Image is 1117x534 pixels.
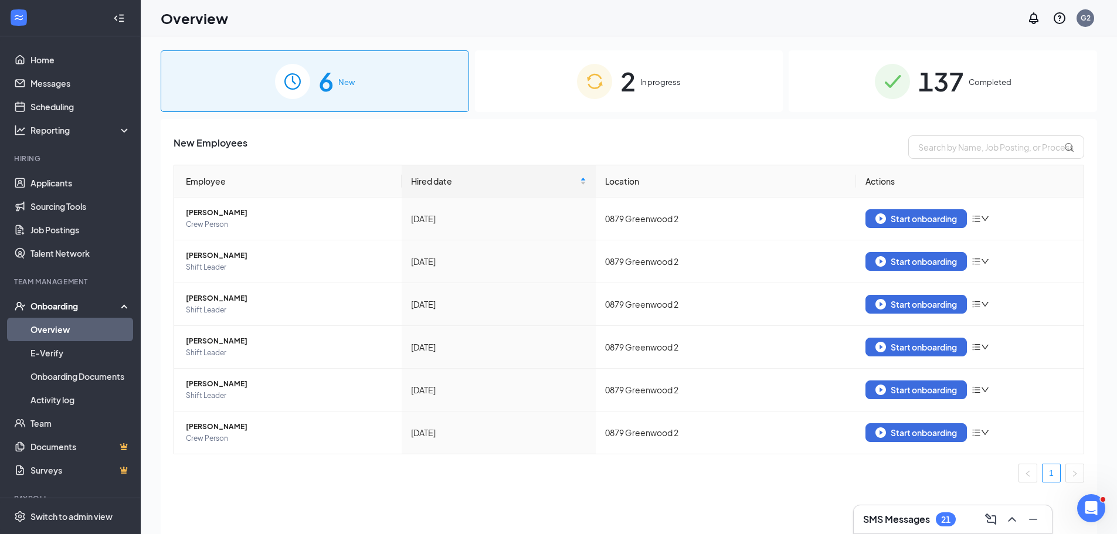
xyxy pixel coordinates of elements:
span: In progress [640,76,681,88]
div: G2 [1081,13,1091,23]
td: 0879 Greenwood 2 [596,326,856,369]
button: Minimize [1024,510,1043,529]
a: Activity log [30,388,131,411]
button: ComposeMessage [982,510,1000,529]
td: 0879 Greenwood 2 [596,411,856,454]
div: Reporting [30,124,131,136]
svg: Collapse [113,12,125,24]
span: bars [972,300,981,309]
svg: QuestionInfo [1053,11,1067,25]
button: Start onboarding [865,380,967,399]
span: Shift Leader [186,347,392,359]
span: Shift Leader [186,390,392,402]
div: Switch to admin view [30,511,113,522]
span: down [981,300,989,308]
span: Crew Person [186,433,392,444]
a: Sourcing Tools [30,195,131,218]
span: bars [972,385,981,394]
span: down [981,343,989,351]
a: Talent Network [30,242,131,265]
li: 1 [1042,464,1061,482]
div: Onboarding [30,300,121,312]
span: New [338,76,355,88]
button: ChevronUp [1003,510,1021,529]
svg: ComposeMessage [984,512,998,526]
h3: SMS Messages [863,513,930,526]
svg: Notifications [1027,11,1041,25]
span: [PERSON_NAME] [186,207,392,219]
span: down [981,428,989,437]
td: 0879 Greenwood 2 [596,198,856,240]
button: Start onboarding [865,209,967,228]
td: 0879 Greenwood 2 [596,240,856,283]
svg: WorkstreamLogo [13,12,25,23]
a: Scheduling [30,95,131,118]
div: Start onboarding [875,256,957,267]
span: Shift Leader [186,261,392,273]
div: [DATE] [411,212,586,225]
div: 21 [941,515,950,525]
div: Start onboarding [875,213,957,224]
span: down [981,386,989,394]
svg: UserCheck [14,300,26,312]
button: Start onboarding [865,338,967,356]
span: [PERSON_NAME] [186,335,392,347]
span: 2 [620,61,636,101]
a: Applicants [30,171,131,195]
a: Overview [30,318,131,341]
a: Home [30,48,131,72]
th: Location [596,165,856,198]
a: Onboarding Documents [30,365,131,388]
span: 137 [918,61,964,101]
iframe: Intercom live chat [1077,494,1105,522]
div: Start onboarding [875,427,957,438]
div: Hiring [14,154,128,164]
li: Previous Page [1018,464,1037,482]
div: [DATE] [411,383,586,396]
a: E-Verify [30,341,131,365]
button: Start onboarding [865,423,967,442]
div: Start onboarding [875,385,957,395]
svg: Analysis [14,124,26,136]
input: Search by Name, Job Posting, or Process [908,135,1084,159]
svg: Minimize [1026,512,1040,526]
th: Actions [856,165,1084,198]
div: [DATE] [411,255,586,268]
span: [PERSON_NAME] [186,292,392,304]
div: Payroll [14,494,128,504]
span: Hired date [411,175,578,188]
div: [DATE] [411,298,586,311]
li: Next Page [1065,464,1084,482]
span: bars [972,342,981,352]
span: bars [972,428,981,437]
svg: ChevronUp [1005,512,1019,526]
span: [PERSON_NAME] [186,378,392,390]
span: 6 [318,61,334,101]
div: [DATE] [411,341,586,353]
span: [PERSON_NAME] [186,250,392,261]
span: bars [972,257,981,266]
button: Start onboarding [865,295,967,314]
svg: Settings [14,511,26,522]
button: Start onboarding [865,252,967,271]
span: down [981,215,989,223]
a: SurveysCrown [30,458,131,482]
div: [DATE] [411,426,586,439]
div: Team Management [14,277,128,287]
a: 1 [1043,464,1060,482]
button: left [1018,464,1037,482]
div: Start onboarding [875,299,957,309]
button: right [1065,464,1084,482]
span: right [1071,470,1078,477]
h1: Overview [161,8,228,28]
a: Messages [30,72,131,95]
a: Job Postings [30,218,131,242]
a: Team [30,411,131,435]
a: DocumentsCrown [30,435,131,458]
span: Crew Person [186,219,392,230]
td: 0879 Greenwood 2 [596,283,856,326]
span: New Employees [174,135,247,159]
div: Start onboarding [875,342,957,352]
span: Shift Leader [186,304,392,316]
span: left [1024,470,1031,477]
